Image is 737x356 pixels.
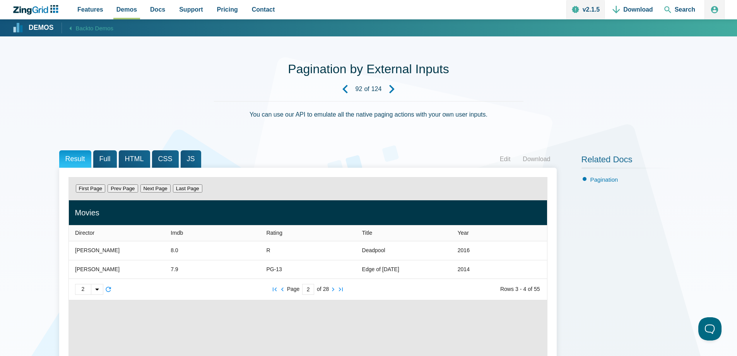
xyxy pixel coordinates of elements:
div: 7.9 [171,265,178,274]
a: Backto Demos [62,22,114,33]
span: Support [179,4,203,15]
span: Contact [252,4,275,15]
zg-button: prevpage [279,285,286,293]
span: Imdb [171,230,183,236]
span: Features [77,4,103,15]
button: First Page [76,184,106,193]
zg-button: lastpage [337,285,345,293]
span: Director [75,230,94,236]
div: [PERSON_NAME] [75,265,120,274]
zg-text: of [528,287,532,291]
zg-button: firstpage [271,285,279,293]
span: Title [362,230,372,236]
strong: 124 [371,86,382,92]
a: Previous Demo [335,79,356,100]
zg-text: - [520,287,522,291]
h1: Pagination by External Inputs [288,61,449,79]
button: Last Page [173,184,202,193]
strong: 92 [356,86,363,92]
zg-text: 4 [523,287,526,291]
span: to Demos [89,25,113,31]
a: Next Demo [381,79,402,100]
span: Back [76,23,114,33]
a: Edit [494,153,517,165]
button: Next Page [140,184,171,193]
strong: Demos [29,24,54,31]
div: Movies [75,206,541,219]
zg-button: reload [104,285,112,293]
span: CSS [152,150,179,168]
div: Deadpool [362,246,385,255]
iframe: Help Scout Beacon - Open [698,317,722,341]
div: PG-13 [266,265,282,274]
div: 2014 [457,265,469,274]
zg-button: nextpage [329,285,337,293]
span: Demos [116,4,137,15]
span: Rating [266,230,282,236]
button: Prev Page [108,184,138,193]
div: 2016 [457,246,469,255]
input: Current Page [302,284,314,295]
zg-text: Page [287,287,300,291]
div: 2 [75,284,91,294]
div: R [266,246,270,255]
span: Docs [150,4,165,15]
span: JS [181,150,201,168]
a: ZingChart Logo. Click to return to the homepage [12,5,62,15]
div: [PERSON_NAME] [75,246,120,255]
a: Demos [13,23,54,33]
span: HTML [119,150,150,168]
span: Full [93,150,117,168]
span: Pricing [217,4,238,15]
span: Result [59,150,91,168]
span: Year [457,230,469,236]
span: of [364,86,369,92]
zg-text: 28 [323,287,329,291]
a: Pagination [590,176,618,183]
h2: Related Docs [581,154,678,169]
div: 8.0 [171,246,178,255]
a: Download [516,153,556,165]
zg-text: 3 [515,287,518,291]
div: Edge of [DATE] [362,265,399,274]
div: You can use our API to emulate all the native paging actions with your own user inputs. [214,101,523,138]
zg-text: of [317,287,321,291]
zg-text: Rows [500,287,514,291]
zg-text: 55 [534,287,540,291]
